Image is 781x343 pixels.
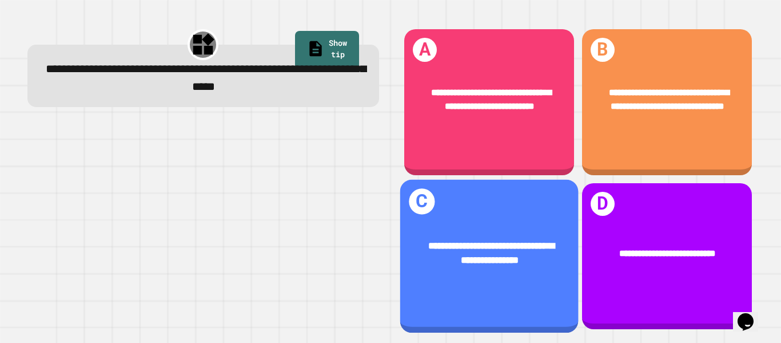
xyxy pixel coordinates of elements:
[591,192,615,216] h1: D
[591,38,615,62] h1: B
[733,297,770,332] iframe: chat widget
[413,38,437,62] h1: A
[409,188,435,214] h1: C
[295,31,359,69] a: Show tip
